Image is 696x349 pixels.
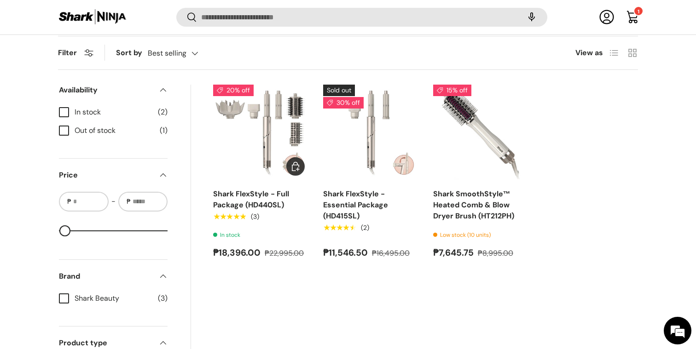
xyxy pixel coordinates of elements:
span: 30% off [323,97,364,109]
span: Out of stock [75,125,154,136]
span: 20% off [213,85,254,96]
span: Sold out [323,85,355,96]
img: shark-flexstyle-esential-package-what's-in-the-box-full-view-sharkninja-philippines [323,85,418,180]
span: (1) [160,125,168,136]
span: Filter [58,48,77,57]
img: shark-flexstyle-full-package-what's-in-the-box-full-view-sharkninja-philippines [213,85,308,180]
span: ₱ [66,197,72,206]
span: Availability [59,85,153,96]
span: (2) [158,107,168,118]
span: (3) [158,293,168,304]
label: Sort by [116,47,148,58]
img: Shark Ninja Philippines [58,8,127,26]
span: View as [575,47,603,58]
a: Shark FlexStyle - Full Package (HD440SL) [213,189,289,210]
a: Shark SmoothStyle™ Heated Comb & Blow Dryer Brush (HT212PH) [433,189,514,221]
span: Best selling [148,49,186,57]
a: Shark FlexStyle - Essential Package (HD415SL) [323,189,388,221]
button: Best selling [148,45,217,61]
button: Filter [58,48,93,57]
span: Brand [59,271,153,282]
summary: Brand [59,260,168,293]
span: Shark Beauty [75,293,152,304]
span: ₱ [126,197,132,206]
span: Price [59,170,153,181]
a: Shark FlexStyle - Full Package (HD440SL) [213,85,308,180]
speech-search-button: Search by voice [517,7,546,28]
a: Shark SmoothStyle™ Heated Comb & Blow Dryer Brush (HT212PH) [433,85,528,180]
span: - [111,196,116,207]
span: 1 [638,8,639,15]
summary: Price [59,159,168,192]
span: Product type [59,338,153,349]
summary: Availability [59,74,168,107]
span: 15% off [433,85,471,96]
span: In stock [75,107,152,118]
a: Shark FlexStyle - Essential Package (HD415SL) [323,85,418,180]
